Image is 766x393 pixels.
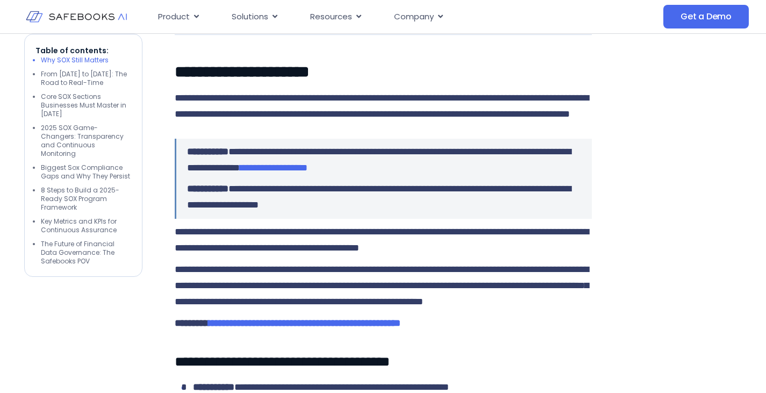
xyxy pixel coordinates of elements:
[41,186,131,212] li: 8 Steps to Build a 2025-Ready SOX Program Framework
[394,11,434,23] span: Company
[41,92,131,118] li: Core SOX Sections Businesses Must Master in [DATE]
[41,70,131,87] li: From [DATE] to [DATE]: The Road to Real-Time
[41,124,131,158] li: 2025 SOX Game-Changers: Transparency and Continuous Monitoring
[41,56,131,65] li: Why SOX Still Matters
[149,6,583,27] nav: Menu
[310,11,352,23] span: Resources
[681,11,732,22] span: Get a Demo
[41,217,131,234] li: Key Metrics and KPIs for Continuous Assurance
[41,163,131,181] li: Biggest Sox Compliance Gaps and Why They Persist
[158,11,190,23] span: Product
[149,6,583,27] div: Menu Toggle
[35,45,131,56] p: Table of contents:
[663,5,749,28] a: Get a Demo
[232,11,268,23] span: Solutions
[41,240,131,266] li: The Future of Financial Data Governance: The Safebooks POV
